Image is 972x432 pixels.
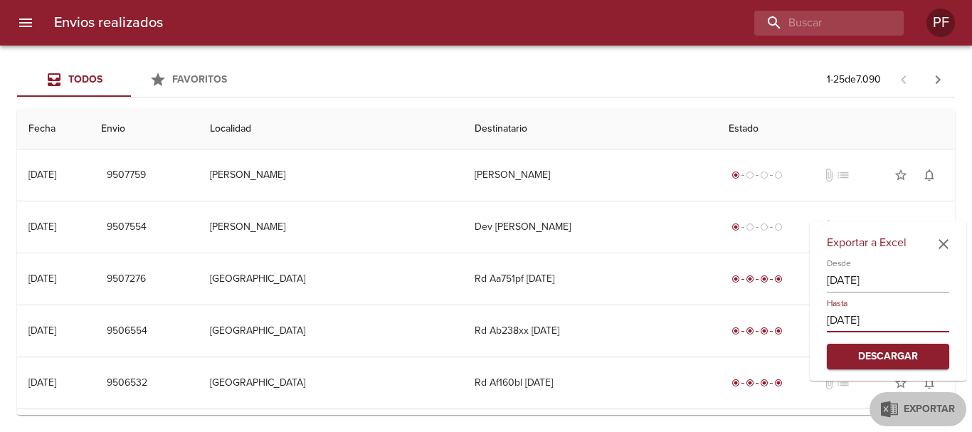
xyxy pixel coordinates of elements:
span: No tiene documentos adjuntos [822,168,836,182]
div: [DATE] [28,325,56,337]
td: [PERSON_NAME] [199,201,464,253]
p: 1 - 25 de 7.090 [827,73,881,87]
label: Desde [827,259,851,268]
span: star_border [894,376,908,390]
label: Hasta [827,299,847,307]
div: Entregado [729,376,786,390]
span: 9507276 [107,270,146,288]
span: radio_button_checked [731,223,740,231]
td: [PERSON_NAME] [463,149,717,201]
button: Activar notificaciones [915,369,944,397]
span: Favoritos [172,73,227,85]
div: [DATE] [28,169,56,181]
div: Abrir información de usuario [926,9,955,37]
span: No tiene pedido asociado [836,376,850,390]
div: Entregado [729,324,786,338]
button: Descargar [827,344,949,370]
span: star_border [894,220,908,234]
span: radio_button_checked [746,379,754,387]
h6: Envios realizados [54,11,163,34]
td: Rd Ab238xx [DATE] [463,305,717,357]
button: 9507276 [101,266,152,293]
button: menu [9,6,43,40]
span: radio_button_checked [731,327,740,335]
span: radio_button_unchecked [746,223,754,231]
span: 9507554 [107,218,147,236]
button: Activar notificaciones [915,213,944,241]
span: notifications_none [922,376,936,390]
input: buscar [754,11,879,36]
button: 9506554 [101,318,153,344]
span: notifications_none [922,220,936,234]
span: No tiene pedido asociado [836,168,850,182]
div: [DATE] [28,221,56,233]
span: star_border [894,168,908,182]
td: [GEOGRAPHIC_DATA] [199,305,464,357]
span: radio_button_unchecked [760,171,768,179]
span: radio_button_checked [760,275,768,283]
span: radio_button_checked [774,379,783,387]
span: Todos [68,73,102,85]
button: 9506532 [101,370,153,396]
span: No tiene documentos adjuntos [822,220,836,234]
span: 9506532 [107,374,147,392]
span: No tiene pedido asociado [836,220,850,234]
span: 9506554 [107,322,147,340]
th: Estado [717,109,955,149]
div: Generado [729,220,786,234]
span: radio_button_checked [746,275,754,283]
h6: Exportar a Excel [827,233,949,253]
td: [PERSON_NAME] [199,149,464,201]
span: radio_button_checked [760,327,768,335]
th: Destinatario [463,109,717,149]
span: radio_button_checked [774,327,783,335]
span: radio_button_checked [731,171,740,179]
span: radio_button_checked [731,379,740,387]
button: 9507554 [101,214,152,241]
button: 9507759 [101,162,152,189]
td: [GEOGRAPHIC_DATA] [199,357,464,409]
span: radio_button_unchecked [774,171,783,179]
th: Fecha [17,109,90,149]
span: radio_button_unchecked [746,171,754,179]
button: Agregar a favoritos [887,213,915,241]
td: Rd Af160bl [DATE] [463,357,717,409]
td: Dev [PERSON_NAME] [463,201,717,253]
div: [DATE] [28,376,56,389]
span: radio_button_checked [731,275,740,283]
th: Envio [90,109,199,149]
span: radio_button_checked [760,379,768,387]
span: notifications_none [922,168,936,182]
div: PF [926,9,955,37]
div: Generado [729,168,786,182]
button: Activar notificaciones [915,161,944,189]
span: Descargar [838,348,938,366]
td: [GEOGRAPHIC_DATA] [199,253,464,305]
span: No tiene documentos adjuntos [822,376,836,390]
span: Pagina anterior [887,72,921,86]
div: Tabs Envios [17,63,245,97]
div: [DATE] [28,273,56,285]
div: Entregado [729,272,786,286]
span: radio_button_unchecked [760,223,768,231]
th: Localidad [199,109,464,149]
span: 9507759 [107,167,146,184]
span: radio_button_checked [774,275,783,283]
span: radio_button_checked [746,327,754,335]
button: Agregar a favoritos [887,161,915,189]
span: radio_button_unchecked [774,223,783,231]
td: Rd Aa751pf [DATE] [463,253,717,305]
